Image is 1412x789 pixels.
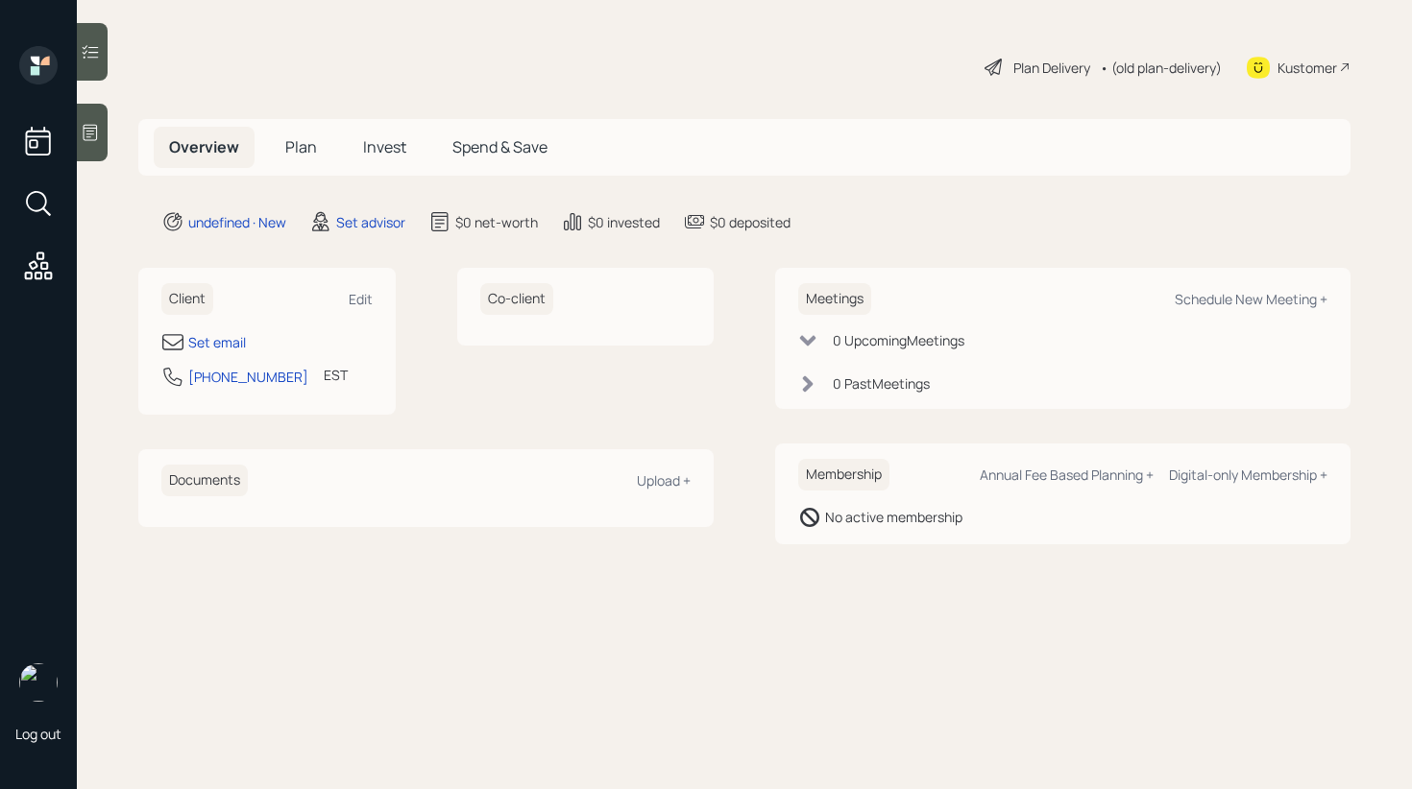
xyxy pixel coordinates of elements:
div: • (old plan-delivery) [1100,58,1222,78]
div: $0 net-worth [455,212,538,232]
h6: Meetings [798,283,871,315]
div: $0 deposited [710,212,791,232]
div: Upload + [637,471,691,490]
div: EST [324,365,348,385]
span: Invest [363,136,406,157]
div: Annual Fee Based Planning + [980,466,1154,484]
div: Kustomer [1278,58,1337,78]
div: [PHONE_NUMBER] [188,367,308,387]
span: Overview [169,136,239,157]
img: retirable_logo.png [19,663,58,702]
h6: Documents [161,465,248,496]
div: Schedule New Meeting + [1175,290,1327,308]
div: Set email [188,332,246,352]
span: Spend & Save [452,136,548,157]
div: 0 Past Meeting s [833,373,930,394]
h6: Client [161,283,213,315]
div: 0 Upcoming Meeting s [833,330,964,350]
div: Set advisor [336,212,405,232]
div: $0 invested [588,212,660,232]
h6: Membership [798,459,889,490]
h6: Co-client [480,283,553,315]
div: Plan Delivery [1013,58,1090,78]
div: No active membership [825,507,962,527]
div: undefined · New [188,212,286,232]
div: Digital-only Membership + [1169,466,1327,484]
div: Log out [15,725,61,743]
div: Edit [349,290,373,308]
span: Plan [285,136,317,157]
